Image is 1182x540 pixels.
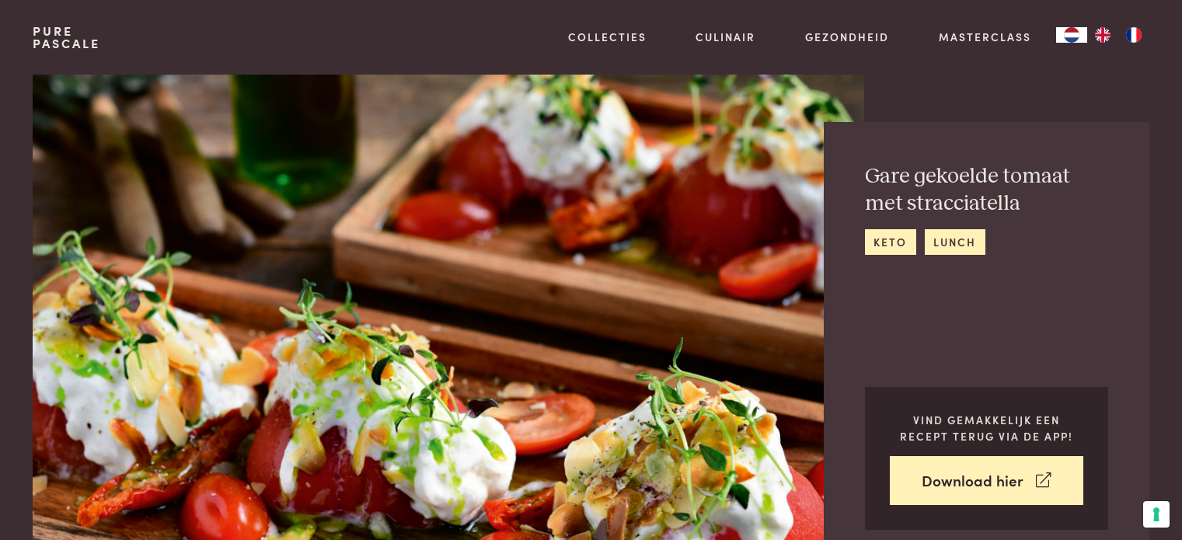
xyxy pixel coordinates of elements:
[1056,27,1087,43] div: Language
[696,29,755,45] a: Culinair
[1118,27,1149,43] a: FR
[890,412,1083,444] p: Vind gemakkelijk een recept terug via de app!
[568,29,647,45] a: Collecties
[1087,27,1149,43] ul: Language list
[805,29,889,45] a: Gezondheid
[1056,27,1087,43] a: NL
[865,229,916,255] a: keto
[865,163,1108,217] h2: Gare gekoelde tomaat met stracciatella
[925,229,985,255] a: lunch
[33,25,100,50] a: PurePascale
[1056,27,1149,43] aside: Language selected: Nederlands
[1087,27,1118,43] a: EN
[939,29,1031,45] a: Masterclass
[890,456,1083,505] a: Download hier
[1143,501,1170,528] button: Uw voorkeuren voor toestemming voor trackingtechnologieën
